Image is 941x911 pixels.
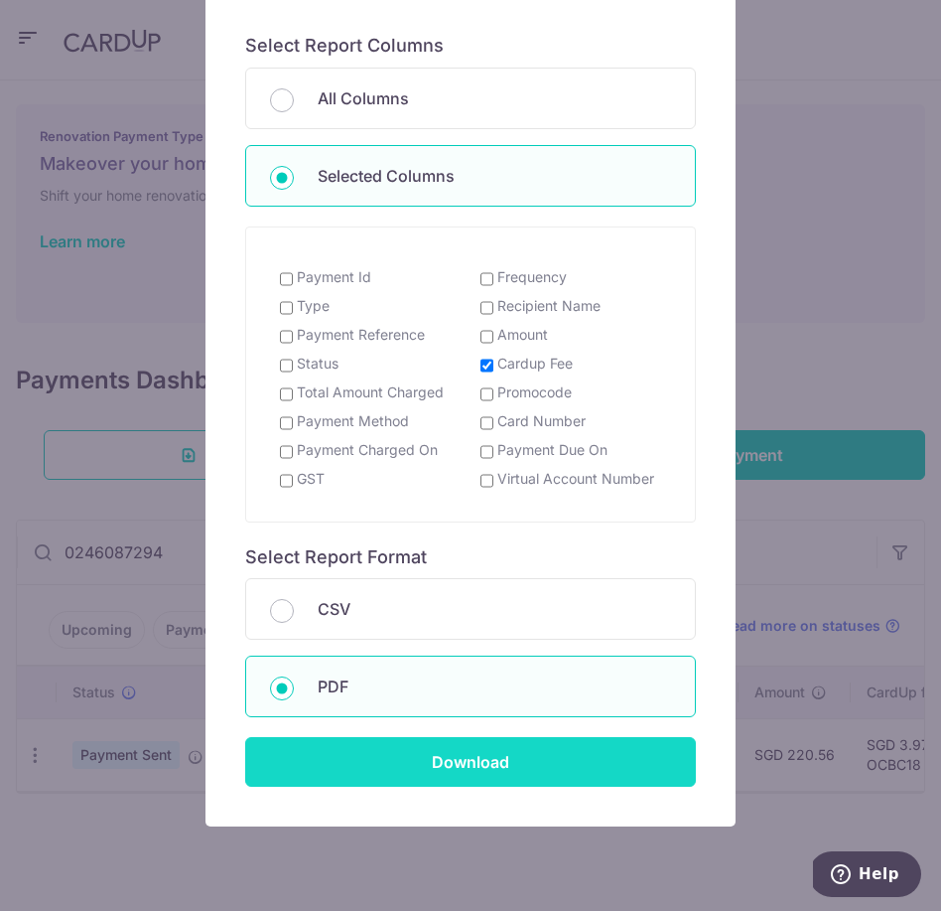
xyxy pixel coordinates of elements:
label: Amount [497,325,548,345]
p: PDF [318,675,671,698]
iframe: Opens a widget where you can find more information [813,851,921,901]
label: Promocode [497,382,572,402]
label: Cardup Fee [497,354,573,374]
label: Status [297,354,338,374]
label: Card Number [497,411,586,431]
label: Payment Due On [497,440,607,460]
label: Payment Method [297,411,409,431]
input: Download [245,737,696,787]
label: GST [297,469,325,489]
label: Frequency [497,267,567,287]
label: Payment Reference [297,325,425,345]
label: Type [297,296,330,316]
label: Total Amount Charged [297,382,444,402]
h6: Select Report Format [245,546,696,569]
label: Recipient Name [497,296,601,316]
p: Selected Columns [318,164,671,188]
p: All Columns [318,86,671,110]
label: Payment Charged On [297,440,438,460]
label: Virtual Account Number [497,469,654,489]
label: Payment Id [297,267,371,287]
p: CSV [318,597,671,621]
